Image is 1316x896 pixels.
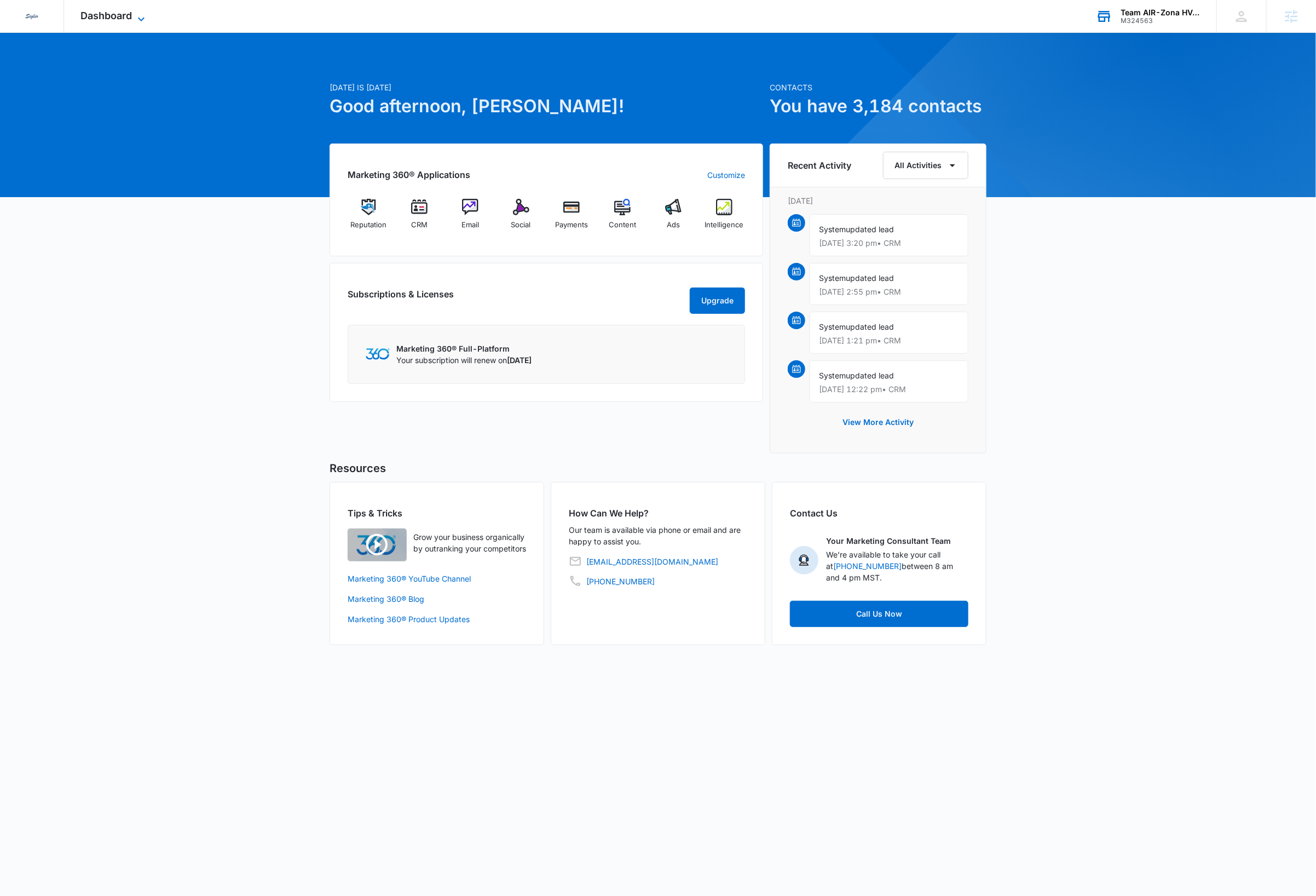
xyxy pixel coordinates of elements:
[846,322,894,331] span: updated lead
[348,613,526,625] a: Marketing 360® Product Updates
[348,593,526,605] a: Marketing 360® Blog
[609,220,636,231] span: Content
[569,507,747,520] h2: How Can We Help?
[348,573,526,584] a: Marketing 360® YouTube Channel
[667,220,680,231] span: Ads
[396,343,532,354] p: Marketing 360® Full-Platform
[500,199,542,238] a: Social
[846,225,894,234] span: updated lead
[396,354,532,366] p: Your subscription will renew on
[819,322,846,331] span: System
[833,561,902,571] a: [PHONE_NUMBER]
[826,535,951,547] p: Your Marketing Consultant Team
[461,220,479,231] span: Email
[1121,17,1200,25] div: account id
[569,524,747,547] p: Our team is available via phone or email and are happy to assist you.
[366,348,390,360] img: Marketing 360 Logo
[846,371,894,380] span: updated lead
[348,529,407,561] img: Quick Overview Video
[586,576,655,587] a: [PHONE_NUMBER]
[819,337,959,344] p: [DATE] 1:21 pm • CRM
[790,601,968,627] a: Call Us Now
[819,371,846,380] span: System
[790,546,818,575] img: Your Marketing Consultant Team
[707,169,745,181] a: Customize
[330,460,986,476] h5: Resources
[832,409,925,435] button: View More Activity
[819,225,846,234] span: System
[507,355,532,365] span: [DATE]
[449,199,492,238] a: Email
[22,7,42,26] img: Sigler Corporate
[826,549,968,583] p: We're available to take your call at between 8 am and 4 pm MST.
[819,239,959,247] p: [DATE] 3:20 pm • CRM
[846,273,894,283] span: updated lead
[511,220,531,231] span: Social
[653,199,695,238] a: Ads
[348,288,454,309] h2: Subscriptions & Licenses
[586,556,718,567] a: [EMAIL_ADDRESS][DOMAIN_NAME]
[819,386,959,393] p: [DATE] 12:22 pm • CRM
[330,82,763,93] p: [DATE] is [DATE]
[80,10,132,21] span: Dashboard
[551,199,593,238] a: Payments
[399,199,441,238] a: CRM
[348,168,470,181] h2: Marketing 360® Applications
[348,199,390,238] a: Reputation
[819,273,846,283] span: System
[348,507,526,520] h2: Tips & Tricks
[790,507,968,520] h2: Contact Us
[705,220,743,231] span: Intelligence
[690,288,745,314] button: Upgrade
[413,531,526,554] p: Grow your business organically by outranking your competitors
[770,82,986,93] p: Contacts
[819,288,959,296] p: [DATE] 2:55 pm • CRM
[350,220,386,231] span: Reputation
[602,199,644,238] a: Content
[1121,8,1200,17] div: account name
[788,195,968,206] p: [DATE]
[555,220,588,231] span: Payments
[883,152,968,179] button: All Activities
[770,93,986,119] h1: You have 3,184 contacts
[703,199,745,238] a: Intelligence
[788,159,851,172] h6: Recent Activity
[330,93,763,119] h1: Good afternoon, [PERSON_NAME]!
[411,220,428,231] span: CRM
